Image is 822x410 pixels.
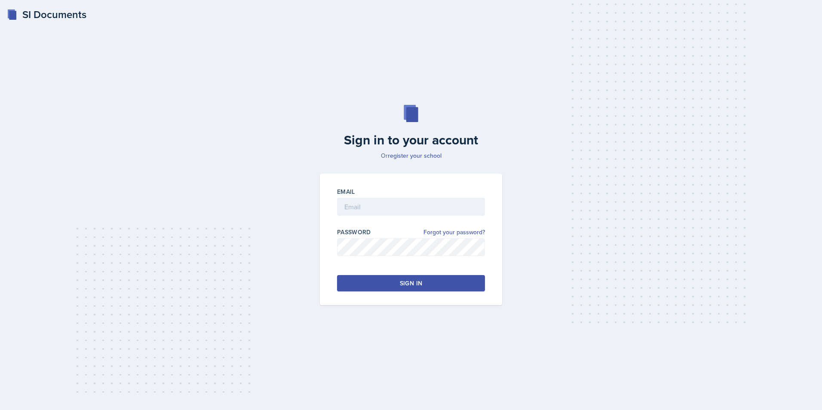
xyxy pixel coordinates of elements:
[400,279,422,288] div: Sign in
[337,187,355,196] label: Email
[7,7,86,22] a: SI Documents
[388,151,442,160] a: register your school
[315,132,507,148] h2: Sign in to your account
[423,228,485,237] a: Forgot your password?
[315,151,507,160] p: Or
[337,275,485,291] button: Sign in
[337,228,371,236] label: Password
[337,198,485,216] input: Email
